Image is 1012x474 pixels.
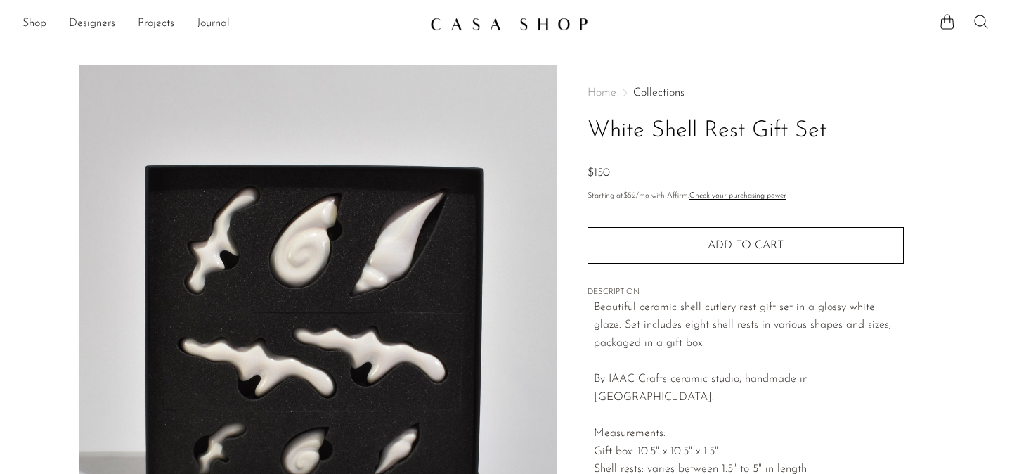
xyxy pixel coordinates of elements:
[588,190,904,203] p: Starting at /mo with Affirm.
[22,12,419,36] nav: Desktop navigation
[623,192,636,200] span: $52
[69,15,115,33] a: Designers
[138,15,174,33] a: Projects
[197,15,230,33] a: Journal
[588,87,616,98] span: Home
[588,167,610,179] span: $150
[588,87,904,98] nav: Breadcrumbs
[588,113,904,149] h1: White Shell Rest Gift Set
[588,286,904,299] span: DESCRIPTION
[708,240,784,251] span: Add to cart
[22,12,419,36] ul: NEW HEADER MENU
[633,87,685,98] a: Collections
[22,15,46,33] a: Shop
[594,446,718,457] span: Gift box: 10.5" x 10.5" x 1.5"
[689,192,786,200] a: Check your purchasing power - Learn more about Affirm Financing (opens in modal)
[588,227,904,264] button: Add to cart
